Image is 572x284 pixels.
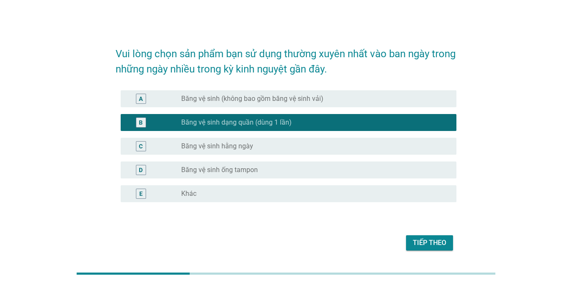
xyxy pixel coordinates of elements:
div: C [139,142,143,150]
label: Khác [181,189,196,198]
div: D [139,165,143,174]
label: Băng vệ sinh dạng quần (dùng 1 lần) [181,118,292,127]
div: B [139,118,143,127]
div: Tiếp theo [413,238,446,248]
label: Băng vệ sinh (không bao gồm băng vệ sinh vải) [181,95,323,103]
label: Băng vệ sinh hằng ngày [181,142,253,150]
div: E [139,189,143,198]
h2: Vui lòng chọn sản phẩm bạn sử dụng thường xuyên nhất vào ban ngày trong những ngày nhiều trong kỳ... [116,38,456,77]
button: Tiếp theo [406,235,453,251]
label: Băng vệ sinh ống tampon [181,166,258,174]
div: A [139,94,143,103]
